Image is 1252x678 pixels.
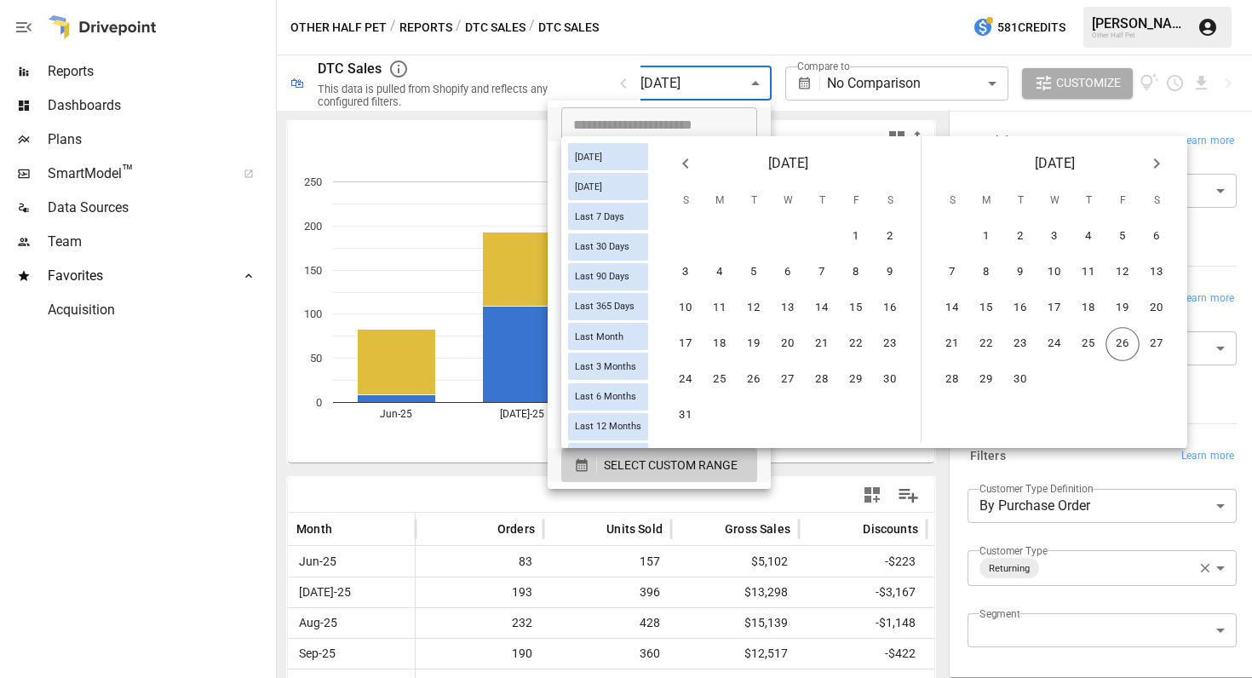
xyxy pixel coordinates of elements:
div: [DATE] [568,173,648,200]
button: 10 [1037,256,1071,290]
span: [DATE] [568,152,609,163]
button: 14 [805,291,839,325]
span: Last 3 Months [568,361,643,372]
button: SELECT CUSTOM RANGE [561,448,757,482]
button: 8 [839,256,873,290]
button: 13 [1140,256,1174,290]
button: 30 [1003,363,1037,397]
button: 26 [1106,327,1140,361]
span: Last 30 Days [568,241,636,252]
button: 16 [1003,291,1037,325]
li: Last Quarter [548,414,771,448]
span: Saturday [1141,184,1172,218]
span: Last 90 Days [568,271,636,282]
button: 14 [935,291,969,325]
button: 12 [1106,256,1140,290]
button: 5 [1106,220,1140,254]
button: 2 [1003,220,1037,254]
button: 19 [737,327,771,361]
div: Last 90 Days [568,263,648,290]
span: Thursday [1073,184,1104,218]
button: 6 [771,256,805,290]
button: 20 [771,327,805,361]
li: This Quarter [548,380,771,414]
div: Last 7 Days [568,203,648,230]
span: Thursday [807,184,837,218]
button: 3 [669,256,703,290]
li: Month to Date [548,346,771,380]
button: 25 [703,363,737,397]
span: Friday [1107,184,1138,218]
button: 1 [969,220,1003,254]
button: 17 [669,327,703,361]
button: Previous month [669,147,703,181]
button: 7 [805,256,839,290]
span: Monday [971,184,1002,218]
button: 2 [873,220,907,254]
button: 11 [1071,256,1106,290]
button: 16 [873,291,907,325]
button: 12 [737,291,771,325]
button: 9 [873,256,907,290]
button: 21 [935,327,969,361]
li: Last 12 Months [548,312,771,346]
button: 25 [1071,327,1106,361]
button: 22 [969,327,1003,361]
button: 17 [1037,291,1071,325]
button: 27 [771,363,805,397]
div: [DATE] [568,143,648,170]
button: 28 [935,363,969,397]
button: 28 [805,363,839,397]
button: 27 [1140,327,1174,361]
span: SELECT CUSTOM RANGE [604,455,738,476]
button: 29 [839,363,873,397]
button: 22 [839,327,873,361]
li: Last 7 Days [548,175,771,210]
button: 21 [805,327,839,361]
button: 20 [1140,291,1174,325]
button: 31 [669,399,703,433]
span: Wednesday [772,184,803,218]
span: Sunday [670,184,701,218]
button: 19 [1106,291,1140,325]
span: Monday [704,184,735,218]
div: Last 30 Days [568,233,648,261]
button: Next month [1140,147,1174,181]
button: 15 [969,291,1003,325]
li: Last 3 Months [548,244,771,278]
button: 13 [771,291,805,325]
button: 11 [703,291,737,325]
div: Last Month [568,323,648,350]
span: Last 12 Months [568,421,648,432]
li: Last 30 Days [548,210,771,244]
span: [DATE] [768,152,808,175]
div: Last 3 Months [568,353,648,380]
span: Wednesday [1039,184,1070,218]
span: Sunday [937,184,968,218]
span: Saturday [875,184,905,218]
div: Last 365 Days [568,293,648,320]
button: 30 [873,363,907,397]
button: 8 [969,256,1003,290]
span: Tuesday [738,184,769,218]
div: Last Year [568,443,648,470]
button: 9 [1003,256,1037,290]
button: 10 [669,291,703,325]
button: 18 [703,327,737,361]
span: [DATE] [1035,152,1075,175]
button: 3 [1037,220,1071,254]
button: 23 [873,327,907,361]
button: 26 [737,363,771,397]
button: 4 [703,256,737,290]
span: Last 7 Days [568,211,631,222]
span: Friday [841,184,871,218]
button: 7 [935,256,969,290]
button: 15 [839,291,873,325]
button: 18 [1071,291,1106,325]
button: 24 [1037,327,1071,361]
button: 6 [1140,220,1174,254]
span: Last 6 Months [568,391,643,402]
div: Last 6 Months [568,383,648,411]
li: [DATE] [548,141,771,175]
span: Last Month [568,331,630,342]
